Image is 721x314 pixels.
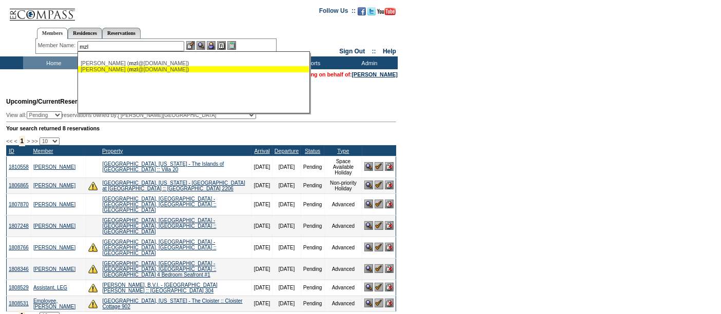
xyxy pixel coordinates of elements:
[81,60,306,66] div: [PERSON_NAME] ( @[DOMAIN_NAME])
[9,183,29,188] a: 1806865
[129,60,138,66] span: mzl
[339,56,398,69] td: Admin
[9,164,29,170] a: 1810558
[324,237,362,258] td: Advanced
[68,28,102,38] a: Residences
[280,71,398,77] span: You are acting on behalf of:
[385,181,394,189] img: Cancel Reservation
[102,28,141,38] a: Reservations
[301,296,324,311] td: Pending
[385,264,394,273] img: Cancel Reservation
[367,10,376,16] a: Follow us on Twitter
[186,41,195,50] img: b_edit.gif
[251,280,272,296] td: [DATE]
[255,148,270,154] a: Arrival
[9,245,29,250] a: 1808766
[272,193,301,215] td: [DATE]
[38,41,77,50] div: Member Name:
[375,243,383,251] img: Confirm Reservation
[272,215,301,237] td: [DATE]
[272,237,301,258] td: [DATE]
[364,221,373,230] img: View Reservation
[251,193,272,215] td: [DATE]
[102,298,242,309] a: [GEOGRAPHIC_DATA], [US_STATE] - The Cloister :: Cloister Cottage 902
[33,298,75,309] a: Employee, [PERSON_NAME]
[6,111,261,119] div: View all: reservations owned by:
[375,283,383,291] img: Confirm Reservation
[81,66,306,72] div: [PERSON_NAME] ( @[DOMAIN_NAME])
[33,164,75,170] a: [PERSON_NAME]
[23,56,82,69] td: Home
[385,283,394,291] img: Cancel Reservation
[6,138,12,144] span: <<
[217,41,226,50] img: Reservations
[301,178,324,193] td: Pending
[358,10,366,16] a: Become our fan on Facebook
[37,28,68,39] a: Members
[301,156,324,178] td: Pending
[272,296,301,311] td: [DATE]
[385,200,394,208] img: Cancel Reservation
[272,280,301,296] td: [DATE]
[14,138,17,144] span: <
[19,136,26,146] span: 1
[364,181,373,189] img: View Reservation
[251,156,272,178] td: [DATE]
[207,41,216,50] img: Impersonate
[129,66,138,72] span: mzl
[102,196,216,213] a: [GEOGRAPHIC_DATA], [GEOGRAPHIC_DATA] - [GEOGRAPHIC_DATA], [GEOGRAPHIC_DATA] :: [GEOGRAPHIC_DATA]
[272,156,301,178] td: [DATE]
[372,48,376,55] span: ::
[375,200,383,208] img: Confirm Reservation
[251,178,272,193] td: [DATE]
[385,162,394,171] img: Cancel Reservation
[33,266,75,272] a: [PERSON_NAME]
[102,261,216,278] a: [GEOGRAPHIC_DATA], [GEOGRAPHIC_DATA] - [GEOGRAPHIC_DATA], [GEOGRAPHIC_DATA] :: [GEOGRAPHIC_DATA] ...
[88,181,98,190] img: There are insufficient days and/or tokens to cover this reservation
[324,178,362,193] td: Non-priority Holiday
[102,180,245,191] a: [GEOGRAPHIC_DATA], [US_STATE] - [GEOGRAPHIC_DATA] at [GEOGRAPHIC_DATA] :: [GEOGRAPHIC_DATA] 2206
[272,258,301,280] td: [DATE]
[9,301,29,306] a: 1808531
[9,223,29,229] a: 1807248
[33,245,75,250] a: [PERSON_NAME]
[6,98,60,105] span: Upcoming/Current
[301,258,324,280] td: Pending
[251,237,272,258] td: [DATE]
[364,264,373,273] img: View Reservation
[275,148,299,154] a: Departure
[9,202,29,207] a: 1807870
[102,282,217,293] a: [PERSON_NAME], B.V.I. - [GEOGRAPHIC_DATA][PERSON_NAME] :: [GEOGRAPHIC_DATA] 304
[9,148,14,154] a: ID
[88,283,98,292] img: There are insufficient days and/or tokens to cover this reservation
[6,125,396,131] div: Your search returned 8 reservations
[6,98,99,105] span: Reservations
[337,148,349,154] a: Type
[364,299,373,307] img: View Reservation
[9,285,29,290] a: 1808529
[324,215,362,237] td: Advanced
[88,264,98,273] img: There are insufficient days and/or tokens to cover this reservation
[364,243,373,251] img: View Reservation
[301,237,324,258] td: Pending
[197,41,205,50] img: View
[375,264,383,273] img: Confirm Reservation
[375,162,383,171] img: Confirm Reservation
[301,280,324,296] td: Pending
[358,7,366,15] img: Become our fan on Facebook
[251,215,272,237] td: [DATE]
[102,218,216,234] a: [GEOGRAPHIC_DATA], [GEOGRAPHIC_DATA] - [GEOGRAPHIC_DATA], [GEOGRAPHIC_DATA] :: [GEOGRAPHIC_DATA]
[352,71,398,77] a: [PERSON_NAME]
[375,181,383,189] img: Confirm Reservation
[319,6,356,18] td: Follow Us ::
[88,243,98,252] img: There are insufficient days and/or tokens to cover this reservation
[31,138,37,144] span: >>
[272,178,301,193] td: [DATE]
[364,162,373,171] img: View Reservation
[251,258,272,280] td: [DATE]
[9,266,29,272] a: 1808346
[102,239,216,256] a: [GEOGRAPHIC_DATA], [GEOGRAPHIC_DATA] - [GEOGRAPHIC_DATA], [GEOGRAPHIC_DATA] :: [GEOGRAPHIC_DATA]
[364,200,373,208] img: View Reservation
[301,193,324,215] td: Pending
[227,41,236,50] img: b_calculator.gif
